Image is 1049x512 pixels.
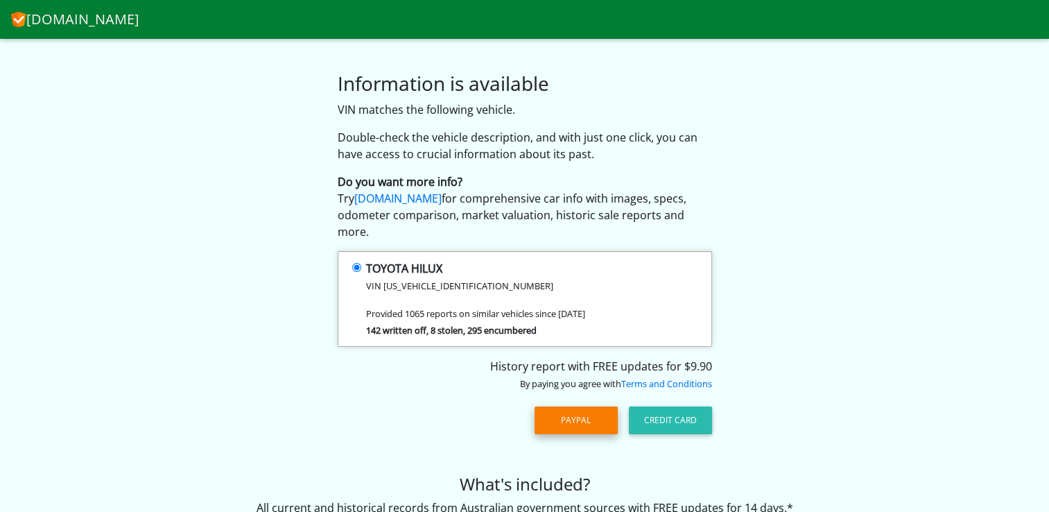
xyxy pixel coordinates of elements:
[366,261,442,276] strong: TOYOTA HILUX
[338,129,712,162] p: Double-check the vehicle description, and with just one click, you can have access to crucial inf...
[338,174,462,189] strong: Do you want more info?
[10,475,1039,495] h4: What's included?
[11,6,139,33] a: [DOMAIN_NAME]
[366,324,537,336] strong: 142 written off, 8 stolen, 295 encumbered
[535,407,618,434] button: PayPal
[621,377,712,390] a: Terms and Conditions
[520,377,712,390] small: By paying you agree with
[338,173,712,240] p: Try for comprehensive car info with images, specs, odometer comparison, market valuation, histori...
[629,407,712,434] button: Credit Card
[338,72,712,96] h3: Information is available
[11,9,26,27] img: CheckVIN.com.au logo
[338,101,712,118] p: VIN matches the following vehicle.
[354,191,442,206] a: [DOMAIN_NAME]
[366,280,553,292] small: VIN [US_VEHICLE_IDENTIFICATION_NUMBER]
[338,358,712,391] div: History report with FREE updates for $9.90
[366,307,585,320] small: Provided 1065 reports on similar vehicles since [DATE]
[352,263,361,272] input: TOYOTA HILUX VIN [US_VEHICLE_IDENTIFICATION_NUMBER] Provided 1065 reports on similar vehicles sin...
